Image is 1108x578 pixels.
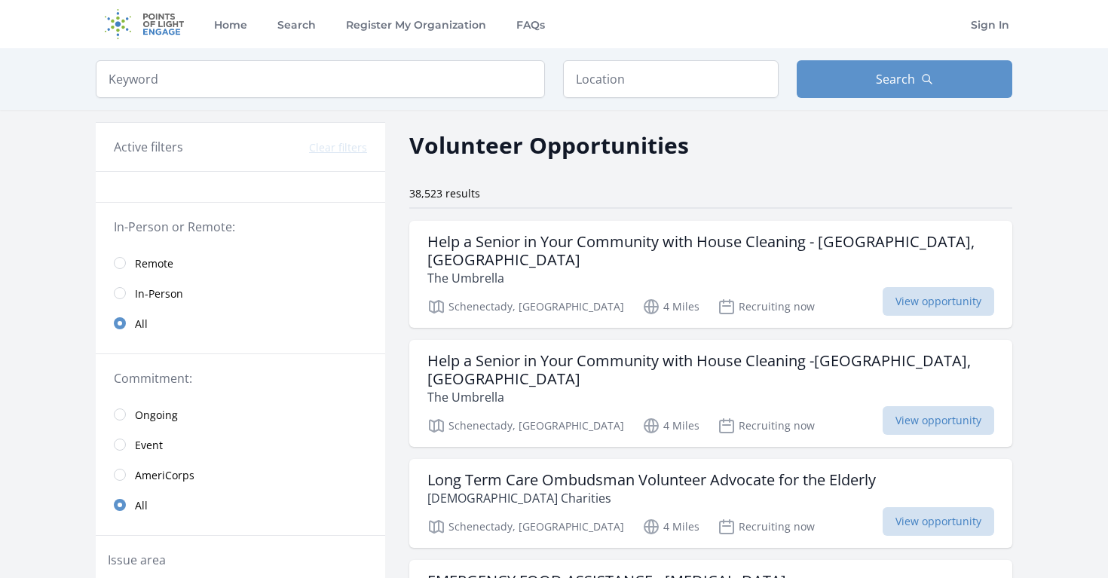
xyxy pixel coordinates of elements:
a: Remote [96,248,385,278]
a: Help a Senior in Your Community with House Cleaning - [GEOGRAPHIC_DATA], [GEOGRAPHIC_DATA] The Um... [409,221,1012,328]
p: Schenectady, [GEOGRAPHIC_DATA] [427,518,624,536]
span: View opportunity [883,287,994,316]
button: Search [797,60,1012,98]
a: Event [96,430,385,460]
a: Long Term Care Ombudsman Volunteer Advocate for the Elderly [DEMOGRAPHIC_DATA] Charities Schenect... [409,459,1012,548]
p: 4 Miles [642,417,699,435]
button: Clear filters [309,140,367,155]
input: Keyword [96,60,545,98]
span: View opportunity [883,406,994,435]
span: All [135,498,148,513]
p: Schenectady, [GEOGRAPHIC_DATA] [427,417,624,435]
a: In-Person [96,278,385,308]
span: Search [876,70,915,88]
h2: Volunteer Opportunities [409,128,689,162]
a: Help a Senior in Your Community with House Cleaning -[GEOGRAPHIC_DATA], [GEOGRAPHIC_DATA] The Umb... [409,340,1012,447]
legend: In-Person or Remote: [114,218,367,236]
legend: Issue area [108,551,166,569]
input: Location [563,60,779,98]
p: Recruiting now [718,518,815,536]
span: Event [135,438,163,453]
span: In-Person [135,286,183,301]
a: AmeriCorps [96,460,385,490]
p: Recruiting now [718,298,815,316]
span: Ongoing [135,408,178,423]
h3: Active filters [114,138,183,156]
a: Ongoing [96,399,385,430]
p: The Umbrella [427,388,994,406]
a: All [96,490,385,520]
span: 38,523 results [409,186,480,200]
h3: Long Term Care Ombudsman Volunteer Advocate for the Elderly [427,471,876,489]
span: AmeriCorps [135,468,194,483]
span: All [135,317,148,332]
a: All [96,308,385,338]
p: 4 Miles [642,518,699,536]
p: [DEMOGRAPHIC_DATA] Charities [427,489,876,507]
legend: Commitment: [114,369,367,387]
h3: Help a Senior in Your Community with House Cleaning - [GEOGRAPHIC_DATA], [GEOGRAPHIC_DATA] [427,233,994,269]
p: Schenectady, [GEOGRAPHIC_DATA] [427,298,624,316]
span: View opportunity [883,507,994,536]
p: The Umbrella [427,269,994,287]
span: Remote [135,256,173,271]
h3: Help a Senior in Your Community with House Cleaning -[GEOGRAPHIC_DATA], [GEOGRAPHIC_DATA] [427,352,994,388]
p: Recruiting now [718,417,815,435]
p: 4 Miles [642,298,699,316]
